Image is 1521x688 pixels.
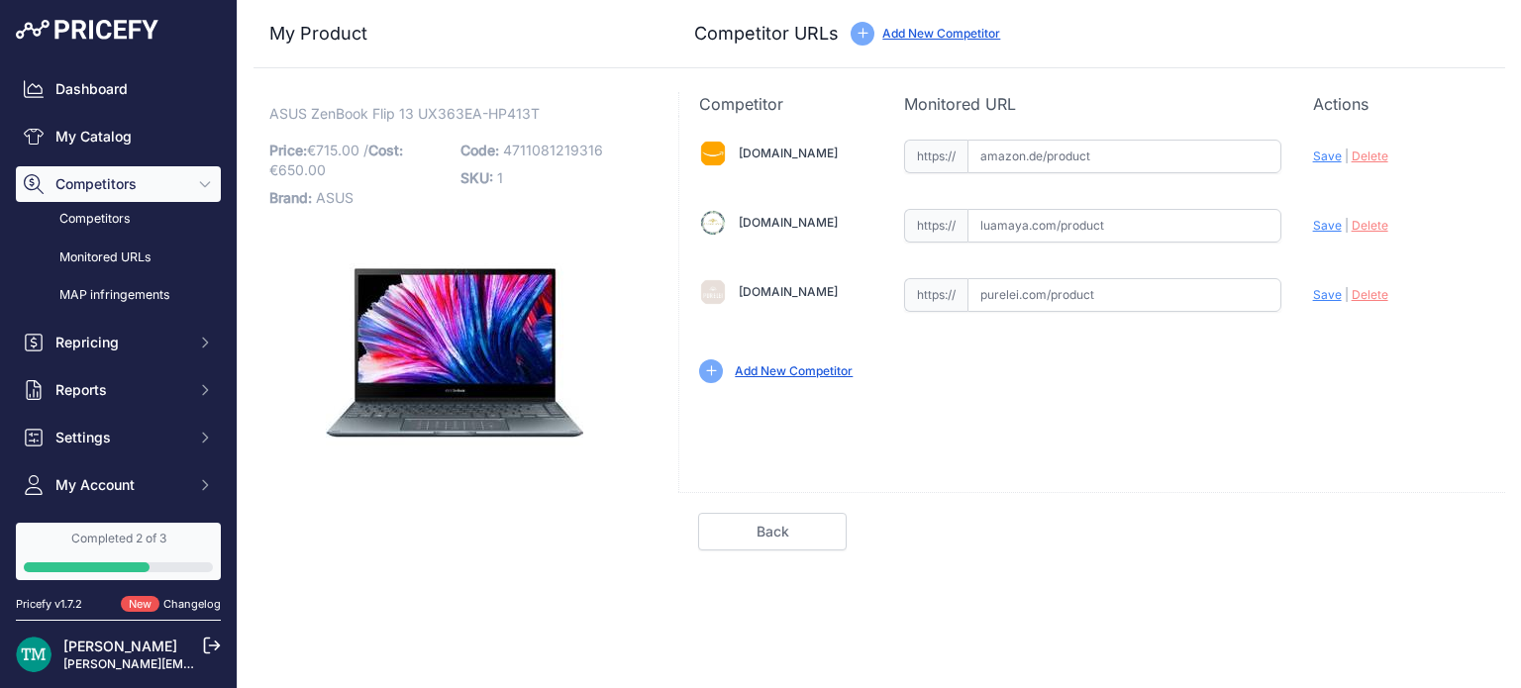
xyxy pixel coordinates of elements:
a: [DOMAIN_NAME] [739,146,838,160]
span: 650.00 [278,161,326,178]
span: Delete [1352,287,1388,302]
h3: My Product [269,20,639,48]
a: MAP infringements [16,278,221,313]
span: Delete [1352,218,1388,233]
span: Cost: [368,142,403,158]
a: [DOMAIN_NAME] [739,284,838,299]
button: Competitors [16,166,221,202]
span: | [1345,148,1349,163]
span: Save [1313,287,1342,302]
a: [PERSON_NAME][EMAIL_ADDRESS][DOMAIN_NAME] [63,656,368,671]
h3: Competitor URLs [694,20,839,48]
span: Repricing [55,333,185,352]
span: SKU: [460,169,493,186]
span: New [121,596,159,613]
a: Changelog [163,597,221,611]
input: luamaya.com/product [967,209,1281,243]
span: https:// [904,140,967,173]
p: Actions [1313,92,1485,116]
span: Brand: [269,189,312,206]
button: Reports [16,372,221,408]
span: Save [1313,218,1342,233]
span: Settings [55,428,185,447]
img: Pricefy Logo [16,20,158,40]
a: [PERSON_NAME] [63,638,177,654]
nav: Sidebar [16,71,221,657]
span: | [1345,218,1349,233]
span: Price: [269,142,307,158]
span: 4711081219316 [503,142,603,158]
span: My Account [55,475,185,495]
a: Back [698,513,847,550]
button: My Account [16,467,221,503]
span: ASUS ZenBook Flip 13 UX363EA-HP413T [269,101,540,126]
button: Settings [16,420,221,455]
a: Add New Competitor [882,26,1000,41]
span: | [1345,287,1349,302]
span: / € [269,142,403,178]
span: https:// [904,209,967,243]
p: € [269,137,449,184]
a: Competitors [16,202,221,237]
input: amazon.de/product [967,140,1281,173]
a: Monitored URLs [16,241,221,275]
span: Reports [55,380,185,400]
span: Delete [1352,148,1388,163]
span: Code: [460,142,499,158]
span: 1 [497,169,503,186]
div: Completed 2 of 3 [24,531,213,546]
a: [DOMAIN_NAME] [739,215,838,230]
span: ASUS [316,189,354,206]
div: Pricefy v1.7.2 [16,596,82,613]
span: https:// [904,278,967,312]
span: Competitors [55,174,185,194]
span: Save [1313,148,1342,163]
span: 715.00 [316,142,359,158]
a: Completed 2 of 3 [16,523,221,580]
a: Add New Competitor [735,363,853,378]
input: purelei.com/product [967,278,1281,312]
p: Competitor [699,92,871,116]
a: My Catalog [16,119,221,154]
button: Repricing [16,325,221,360]
p: Monitored URL [904,92,1281,116]
a: Dashboard [16,71,221,107]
